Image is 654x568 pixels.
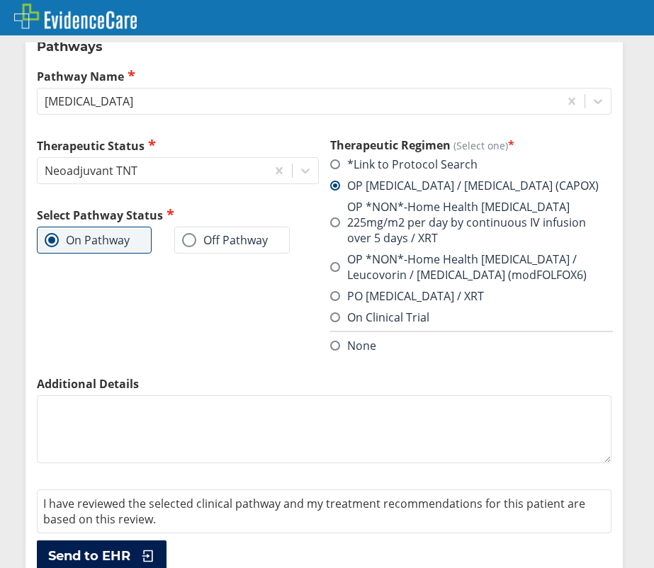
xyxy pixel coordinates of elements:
[330,137,612,153] h3: Therapeutic Regimen
[453,139,508,152] span: (Select one)
[37,207,319,223] h2: Select Pathway Status
[330,178,599,193] label: OP [MEDICAL_DATA] / [MEDICAL_DATA] (CAPOX)
[330,288,484,304] label: PO [MEDICAL_DATA] / XRT
[45,233,130,247] label: On Pathway
[45,93,133,109] div: [MEDICAL_DATA]
[37,38,611,55] h2: Pathways
[37,376,611,392] label: Additional Details
[37,137,319,154] label: Therapeutic Status
[43,496,585,527] span: I have reviewed the selected clinical pathway and my treatment recommendations for this patient a...
[48,547,130,564] span: Send to EHR
[37,68,611,84] label: Pathway Name
[182,233,268,247] label: Off Pathway
[14,4,137,29] img: EvidenceCare
[330,338,376,353] label: None
[330,309,429,325] label: On Clinical Trial
[45,163,137,178] div: Neoadjuvant TNT
[330,157,478,172] label: *Link to Protocol Search
[330,251,612,283] label: OP *NON*-Home Health [MEDICAL_DATA] / Leucovorin / [MEDICAL_DATA] (modFOLFOX6)
[330,199,612,246] label: OP *NON*-Home Health [MEDICAL_DATA] 225mg/m2 per day by continuous IV infusion over 5 days / XRT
